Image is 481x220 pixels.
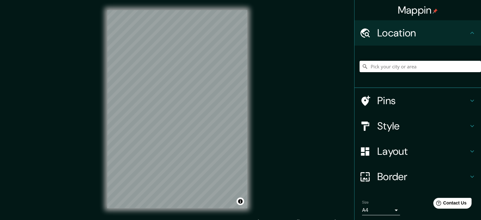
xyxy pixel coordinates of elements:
[355,139,481,164] div: Layout
[107,10,247,208] canvas: Map
[377,94,468,107] h4: Pins
[433,9,438,14] img: pin-icon.png
[377,145,468,158] h4: Layout
[237,198,244,205] button: Toggle attribution
[360,61,481,72] input: Pick your city or area
[362,200,369,205] label: Size
[398,4,438,16] h4: Mappin
[377,170,468,183] h4: Border
[377,27,468,39] h4: Location
[377,120,468,132] h4: Style
[425,195,474,213] iframe: Help widget launcher
[355,113,481,139] div: Style
[355,88,481,113] div: Pins
[355,164,481,189] div: Border
[362,205,400,215] div: A4
[355,20,481,46] div: Location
